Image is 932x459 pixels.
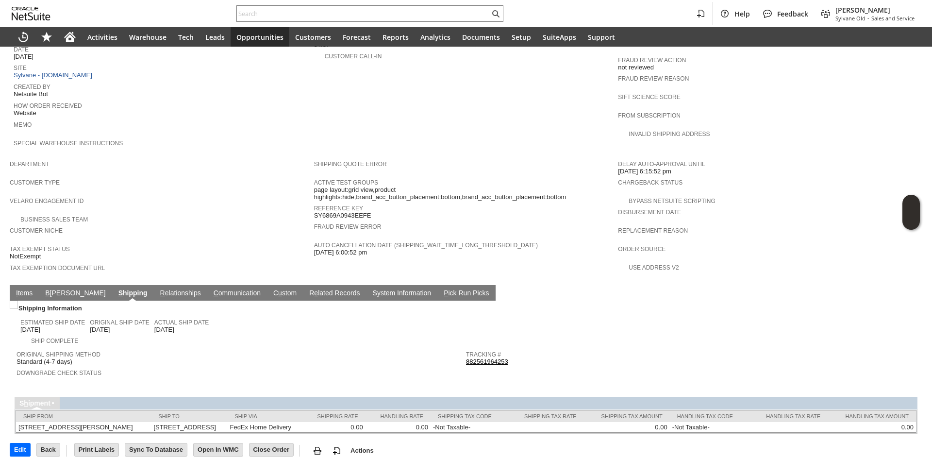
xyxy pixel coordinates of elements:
[415,27,456,47] a: Analytics
[618,112,681,119] a: From Subscription
[10,443,30,456] input: Edit
[337,27,377,47] a: Forecast
[314,249,367,256] span: [DATE] 6:00:52 pm
[835,15,865,22] span: Sylvane Old
[618,179,682,186] a: Chargeback Status
[591,413,663,419] div: Shipping Tax Amount
[757,413,820,419] div: Handling Tax Rate
[172,27,200,47] a: Tech
[154,326,174,334] span: [DATE]
[618,209,681,216] a: Disbursement Date
[902,195,920,230] iframe: Click here to launch Oracle Guided Learning Help Panel
[314,242,538,249] a: Auto Cancellation Date (shipping_wait_time_long_threshold_date)
[462,33,500,42] span: Documents
[90,319,149,326] a: Original Ship Date
[431,422,508,432] td: -Not Taxable-
[490,8,501,19] svg: Search
[205,33,225,42] span: Leads
[295,33,331,42] span: Customers
[582,27,621,47] a: Support
[314,289,318,297] span: e
[618,246,666,253] a: Order Source
[537,27,582,47] a: SuiteApps
[14,109,36,117] span: Website
[20,319,85,326] a: Estimated Ship Date
[116,289,150,298] a: Shipping
[278,289,282,297] span: u
[629,131,710,137] a: Invalid Shipping Address
[618,75,689,82] a: Fraud Review Reason
[677,413,743,419] div: Handling Tax Code
[871,15,915,22] span: Sales and Service
[214,289,218,297] span: C
[17,358,72,366] span: Standard (4-7 days)
[618,168,671,175] span: [DATE] 6:15:52 pm
[125,443,187,456] input: Sync To Database
[158,289,203,298] a: Relationships
[618,57,686,64] a: Fraud Review Action
[905,287,916,299] a: Unrolled view on
[466,358,508,365] a: 882561964253
[228,422,303,432] td: FedEx Home Delivery
[325,53,382,60] a: Customer Call-in
[151,422,227,432] td: [STREET_ADDRESS]
[516,413,577,419] div: Shipping Tax Rate
[618,161,705,168] a: Delay Auto-Approval Until
[10,301,18,309] img: Unchecked
[160,289,165,297] span: R
[314,212,371,220] span: SY6869A0943EEFE
[75,443,118,456] input: Print Labels
[670,422,750,432] td: -Not Taxable-
[14,65,27,71] a: Site
[211,289,263,298] a: Communication
[314,179,378,186] a: Active Test Groups
[777,9,808,18] span: Feedback
[506,27,537,47] a: Setup
[14,53,33,61] span: [DATE]
[314,223,382,230] a: Fraud Review Error
[14,84,50,90] a: Created By
[902,213,920,230] span: Oracle Guided Learning Widget. To move around, please hold and drag
[17,370,101,376] a: Downgrade Check Status
[19,399,50,407] a: Shipment
[835,5,915,15] span: [PERSON_NAME]
[45,289,50,297] span: B
[10,265,105,272] a: Tax Exemption Document URL
[512,33,531,42] span: Setup
[129,33,166,42] span: Warehouse
[17,351,100,358] a: Original Shipping Method
[302,422,365,432] td: 0.00
[118,289,123,297] span: S
[10,179,60,186] a: Customer Type
[828,422,916,432] td: 0.00
[24,399,28,407] span: h
[43,289,108,298] a: B[PERSON_NAME]
[377,289,381,297] span: y
[250,443,293,456] input: Close Order
[17,303,462,314] div: Shipping Information
[82,27,123,47] a: Activities
[158,413,220,419] div: Ship To
[41,31,52,43] svg: Shortcuts
[343,33,371,42] span: Forecast
[444,289,448,297] span: P
[12,7,50,20] svg: logo
[236,33,283,42] span: Opportunities
[618,94,680,101] a: Sift Science Score
[312,445,323,457] img: print.svg
[58,27,82,47] a: Home
[16,422,151,432] td: [STREET_ADDRESS][PERSON_NAME]
[543,33,576,42] span: SuiteApps
[307,289,362,298] a: Related Records
[87,33,117,42] span: Activities
[31,338,78,344] a: Ship Complete
[20,216,88,223] a: Business Sales Team
[734,9,750,18] span: Help
[420,33,450,42] span: Analytics
[456,27,506,47] a: Documents
[154,319,209,326] a: Actual Ship Date
[438,413,501,419] div: Shipping Tax Code
[588,33,615,42] span: Support
[271,289,299,298] a: Custom
[194,443,243,456] input: Open In WMC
